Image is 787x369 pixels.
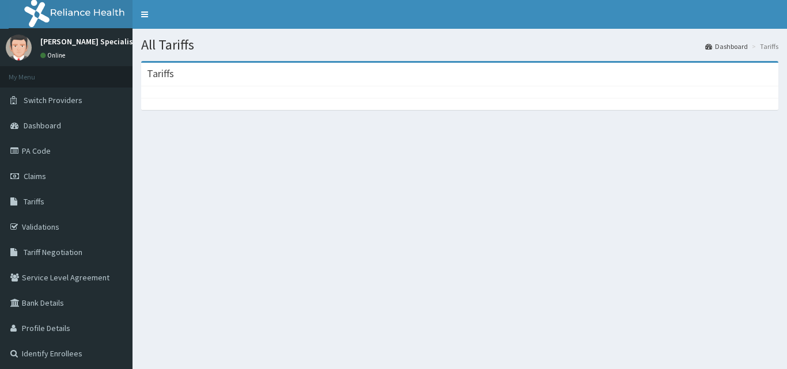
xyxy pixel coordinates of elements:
[749,41,778,51] li: Tariffs
[24,171,46,181] span: Claims
[24,120,61,131] span: Dashboard
[24,247,82,257] span: Tariff Negotiation
[141,37,778,52] h1: All Tariffs
[24,196,44,207] span: Tariffs
[24,95,82,105] span: Switch Providers
[6,35,32,60] img: User Image
[705,41,748,51] a: Dashboard
[147,69,174,79] h3: Tariffs
[40,37,169,45] p: [PERSON_NAME] Specialist Hospital
[40,51,68,59] a: Online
